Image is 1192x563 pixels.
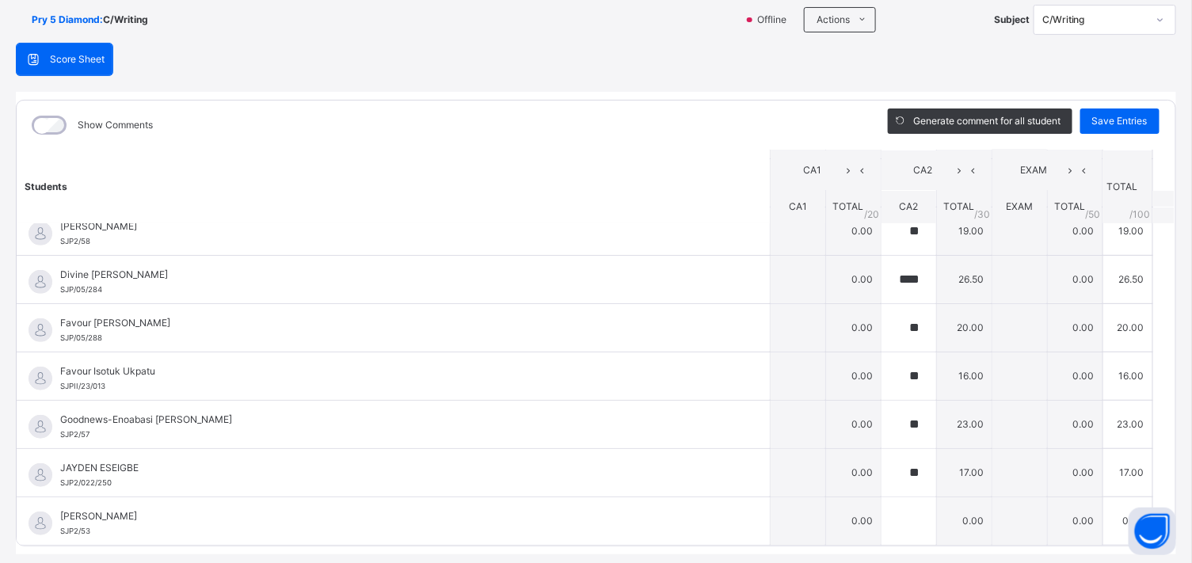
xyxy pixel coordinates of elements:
[913,114,1061,128] span: Generate comment for all student
[789,200,807,212] span: CA1
[29,512,52,535] img: default.svg
[756,13,796,27] span: Offline
[1103,448,1152,496] td: 17.00
[1047,448,1103,496] td: 0.00
[60,333,102,342] span: SJP/05/288
[1103,303,1152,352] td: 20.00
[60,430,89,439] span: SJP2/57
[825,303,881,352] td: 0.00
[783,163,842,177] span: CA1
[825,207,881,255] td: 0.00
[936,207,992,255] td: 19.00
[1103,207,1152,255] td: 19.00
[1092,114,1148,128] span: Save Entries
[994,13,1030,27] span: Subject
[60,316,734,330] span: Favour [PERSON_NAME]
[974,207,990,221] span: / 30
[29,318,52,342] img: default.svg
[29,270,52,294] img: default.svg
[1047,303,1103,352] td: 0.00
[936,352,992,400] td: 16.00
[825,448,881,496] td: 0.00
[1103,496,1152,545] td: 0.00
[936,303,992,352] td: 20.00
[1047,400,1103,448] td: 0.00
[936,400,992,448] td: 23.00
[29,222,52,245] img: default.svg
[1103,352,1152,400] td: 16.00
[1130,207,1151,221] span: /100
[1047,255,1103,303] td: 0.00
[1006,200,1033,212] span: EXAM
[29,367,52,390] img: default.svg
[60,268,734,282] span: Divine [PERSON_NAME]
[60,527,90,535] span: SJP2/53
[50,52,105,67] span: Score Sheet
[60,237,90,245] span: SJP2/58
[60,219,734,234] span: [PERSON_NAME]
[893,163,953,177] span: CA2
[825,255,881,303] td: 0.00
[60,285,102,294] span: SJP/05/284
[25,180,67,192] span: Students
[60,413,734,427] span: Goodnews-Enoabasi [PERSON_NAME]
[936,448,992,496] td: 17.00
[29,463,52,487] img: default.svg
[1086,207,1101,221] span: / 50
[60,382,105,390] span: SJPII/23/013
[943,200,974,212] span: TOTAL
[103,13,148,27] span: C/Writing
[899,200,918,212] span: CA2
[825,496,881,545] td: 0.00
[825,400,881,448] td: 0.00
[832,200,863,212] span: TOTAL
[1054,200,1085,212] span: TOTAL
[825,352,881,400] td: 0.00
[864,207,879,221] span: / 20
[1103,400,1152,448] td: 23.00
[936,255,992,303] td: 26.50
[60,364,734,379] span: Favour Isotuk Ukpatu
[936,496,992,545] td: 0.00
[60,478,112,487] span: SJP2/022/250
[1047,496,1103,545] td: 0.00
[1047,207,1103,255] td: 0.00
[1103,255,1152,303] td: 26.50
[1004,163,1064,177] span: EXAM
[1047,352,1103,400] td: 0.00
[1129,508,1176,555] button: Open asap
[60,509,734,523] span: [PERSON_NAME]
[817,13,850,27] span: Actions
[29,415,52,439] img: default.svg
[78,118,153,132] label: Show Comments
[1103,150,1152,223] th: TOTAL
[60,461,734,475] span: JAYDEN ESEIGBE
[32,13,103,27] span: Pry 5 Diamond :
[1042,13,1147,27] div: C/Writing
